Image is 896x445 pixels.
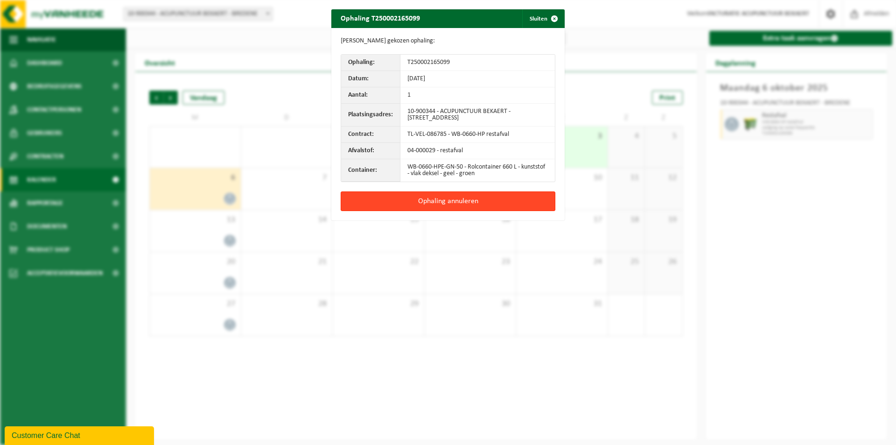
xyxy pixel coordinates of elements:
[341,159,400,182] th: Container:
[341,191,555,211] button: Ophaling annuleren
[331,9,429,27] h2: Ophaling T250002165099
[522,9,564,28] button: Sluiten
[400,104,555,127] td: 10-900344 - ACUPUNCTUUR BEKAERT - [STREET_ADDRESS]
[341,37,555,45] p: [PERSON_NAME] gekozen ophaling:
[341,104,400,127] th: Plaatsingsadres:
[400,71,555,87] td: [DATE]
[5,424,156,445] iframe: chat widget
[341,55,400,71] th: Ophaling:
[400,143,555,159] td: 04-000029 - restafval
[400,87,555,104] td: 1
[341,127,400,143] th: Contract:
[341,71,400,87] th: Datum:
[341,87,400,104] th: Aantal:
[341,143,400,159] th: Afvalstof:
[400,127,555,143] td: TL-VEL-086785 - WB-0660-HP restafval
[400,55,555,71] td: T250002165099
[400,159,555,182] td: WB-0660-HPE-GN-50 - Rolcontainer 660 L - kunststof - vlak deksel - geel - groen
